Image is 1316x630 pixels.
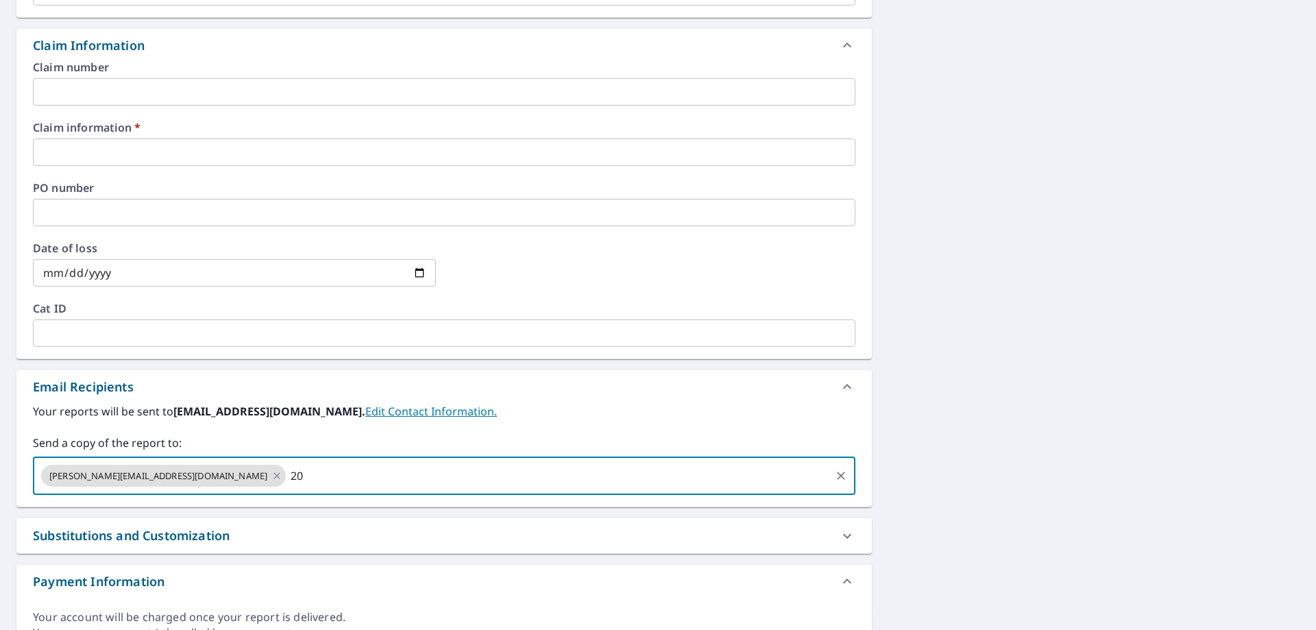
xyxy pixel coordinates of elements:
[173,404,365,419] b: [EMAIL_ADDRESS][DOMAIN_NAME].
[33,378,134,396] div: Email Recipients
[33,303,855,314] label: Cat ID
[33,609,855,625] div: Your account will be charged once your report is delivered.
[16,370,872,403] div: Email Recipients
[33,572,164,591] div: Payment Information
[41,470,276,483] span: [PERSON_NAME][EMAIL_ADDRESS][DOMAIN_NAME]
[16,29,872,62] div: Claim Information
[33,36,145,55] div: Claim Information
[33,435,855,451] label: Send a copy of the report to:
[33,526,230,545] div: Substitutions and Customization
[365,404,497,419] a: EditContactInfo
[33,122,855,133] label: Claim information
[33,182,855,193] label: PO number
[831,466,851,485] button: Clear
[33,243,436,254] label: Date of loss
[33,62,855,73] label: Claim number
[16,518,872,553] div: Substitutions and Customization
[33,403,855,420] label: Your reports will be sent to
[16,565,872,598] div: Payment Information
[41,465,286,487] div: [PERSON_NAME][EMAIL_ADDRESS][DOMAIN_NAME]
